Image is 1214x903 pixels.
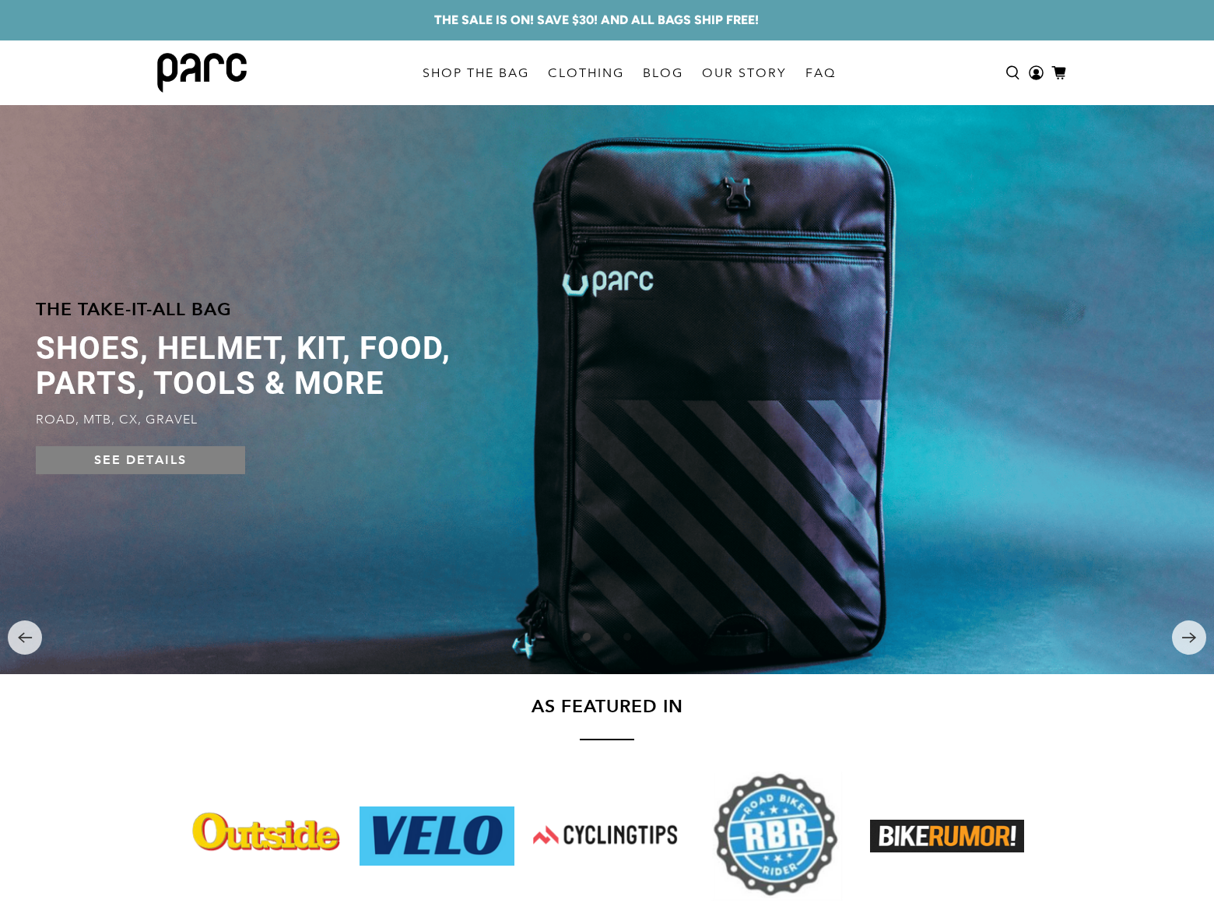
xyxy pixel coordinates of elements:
[36,296,465,323] h4: The take-it-all bag
[1172,620,1206,655] button: Next
[36,446,246,474] a: SEE DETAILS
[603,633,611,641] li: Page dot 2
[633,51,693,95] a: BLOG
[530,806,684,866] img: CyclingTips logo linked to Parc cycling gear bag review on Cyclingtips magazine website.
[623,633,631,641] li: Page dot 3
[157,53,247,93] img: parc bag logo
[36,412,465,427] p: ROAD, MTB, CX, GRAVEL
[693,51,796,95] a: OUR STORY
[360,806,514,866] img: Velo cycling website logo linked to Parc cycling gear bag review on Velo magazine website.
[434,11,759,30] a: THE SALE IS ON! SAVE $30! AND ALL BAGS SHIP FREE!
[190,806,344,866] img: Outside magazine logo linked to Parc cycling gear bag review on Outside magazine website.
[36,331,465,401] span: SHOES, HELMET, KIT, FOOD, PARTS, TOOLS & MORE
[413,40,845,105] nav: main navigation
[870,820,1024,852] img: Bike Rumor website logo linked to Parc cycling gear bag article feature
[539,51,633,95] a: CLOTHING
[413,51,539,95] a: SHOP THE BAG
[532,693,683,720] h4: As featured in
[583,633,591,641] li: Page dot 1
[796,51,845,95] a: FAQ
[8,620,42,655] button: Previous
